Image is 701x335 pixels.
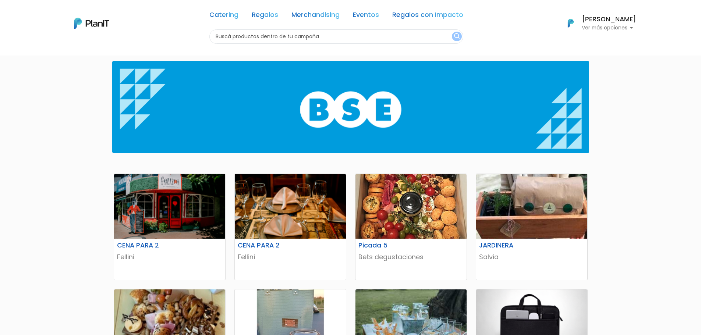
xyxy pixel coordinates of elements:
input: Buscá productos dentro de tu campaña [209,29,463,44]
p: Ver más opciones [582,25,636,31]
img: thumb_ChatGPT_Image_24_jun_2025__17_30_56.png [114,174,225,239]
a: CENA PARA 2 Fellini [234,174,346,280]
h6: CENA PARA 2 [113,242,189,249]
img: thumb_portada_picada_5_.jpg [355,174,467,239]
p: Bets degustaciones [358,252,464,262]
a: Eventos [353,12,379,21]
img: search_button-432b6d5273f82d61273b3651a40e1bd1b912527efae98b1b7a1b2c0702e16a8d.svg [454,33,460,40]
p: Fellini [117,252,222,262]
a: CENA PARA 2 Fellini [114,174,226,280]
a: Regalos con Impacto [392,12,463,21]
a: Merchandising [291,12,340,21]
p: Salvia [479,252,584,262]
h6: CENA PARA 2 [233,242,309,249]
a: Picada 5 Bets degustaciones [355,174,467,280]
a: JARDINERA Salvia [476,174,588,280]
a: Catering [209,12,238,21]
h6: [PERSON_NAME] [582,16,636,23]
a: Regalos [252,12,278,21]
h6: JARDINERA [475,242,551,249]
img: PlanIt Logo [74,18,109,29]
img: thumb_WhatsApp_Image_2022-03-04_at_21.02.50.jpeg [476,174,587,239]
button: PlanIt Logo [PERSON_NAME] Ver más opciones [558,14,636,33]
h6: Picada 5 [354,242,430,249]
img: PlanIt Logo [563,15,579,31]
p: Fellini [238,252,343,262]
img: thumb_ChatGPT_Image_24_jun_2025__17_42_51.png [235,174,346,239]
